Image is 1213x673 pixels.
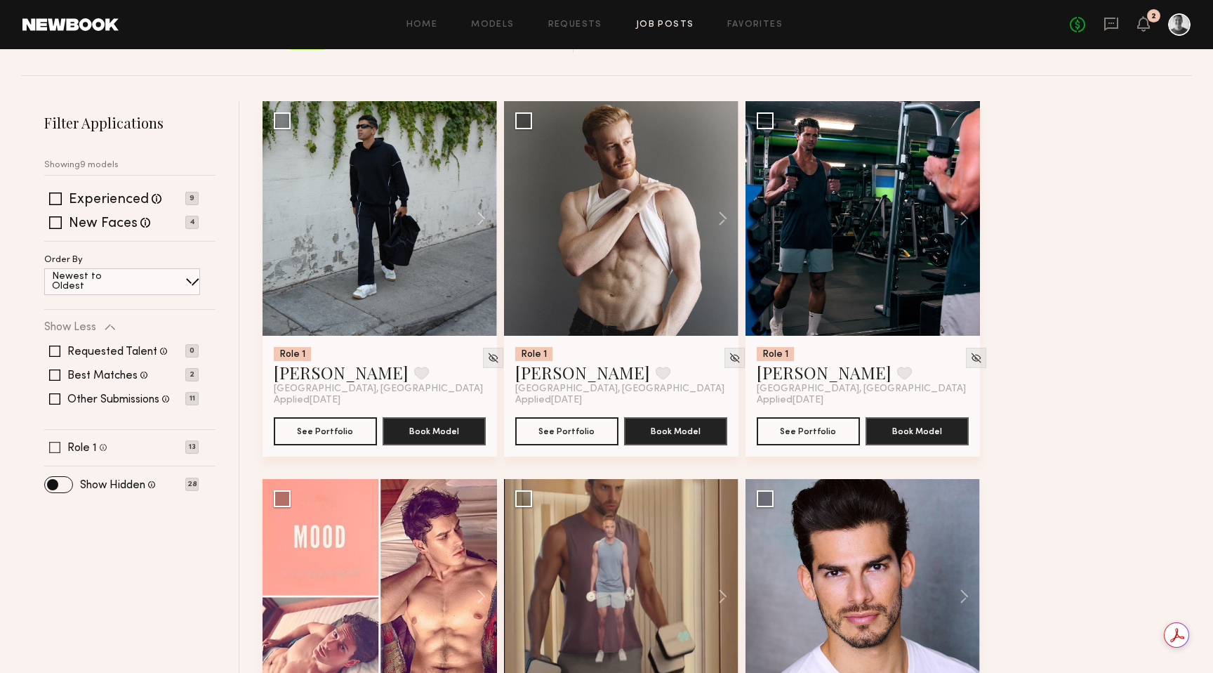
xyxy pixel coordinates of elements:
p: Order By [44,256,83,265]
a: [PERSON_NAME] [515,361,650,384]
button: See Portfolio [274,417,377,445]
button: Book Model [866,417,969,445]
div: 2 [1151,13,1156,20]
p: 4 [185,216,199,229]
img: Unhide Model [487,352,499,364]
label: New Faces [69,217,138,231]
label: Requested Talent [67,346,157,358]
p: 28 [185,478,199,491]
p: 13 [185,440,199,454]
img: Unhide Model [970,352,982,364]
button: See Portfolio [515,417,618,445]
a: [PERSON_NAME] [274,361,409,384]
a: Job Posts [636,20,694,30]
a: Book Model [383,424,486,436]
div: Applied [DATE] [757,395,969,406]
label: Show Hidden [80,480,145,491]
label: Other Submissions [67,394,159,405]
a: [PERSON_NAME] [757,361,891,384]
span: [GEOGRAPHIC_DATA], [GEOGRAPHIC_DATA] [274,384,483,395]
div: Role 1 [757,347,794,361]
a: Book Model [866,424,969,436]
div: Applied [DATE] [515,395,727,406]
a: Book Model [624,424,727,436]
p: Showing 9 models [44,161,119,170]
p: 2 [185,368,199,381]
img: Unhide Model [729,352,741,364]
button: Book Model [624,417,727,445]
button: See Portfolio [757,417,860,445]
a: Requests [548,20,602,30]
a: Models [471,20,514,30]
label: Role 1 [67,443,97,454]
button: Book Model [383,417,486,445]
p: Show Less [44,322,96,333]
p: 9 [185,192,199,205]
p: 0 [185,344,199,358]
div: Role 1 [515,347,552,361]
label: Experienced [69,193,149,207]
label: Best Matches [67,370,138,381]
div: Applied [DATE] [274,395,486,406]
span: [GEOGRAPHIC_DATA], [GEOGRAPHIC_DATA] [515,384,724,395]
a: Favorites [727,20,783,30]
span: [GEOGRAPHIC_DATA], [GEOGRAPHIC_DATA] [757,384,966,395]
h2: Filter Applications [44,113,216,132]
a: Home [406,20,438,30]
div: Role 1 [274,347,311,361]
p: Newest to Oldest [52,272,135,292]
p: 11 [185,392,199,405]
